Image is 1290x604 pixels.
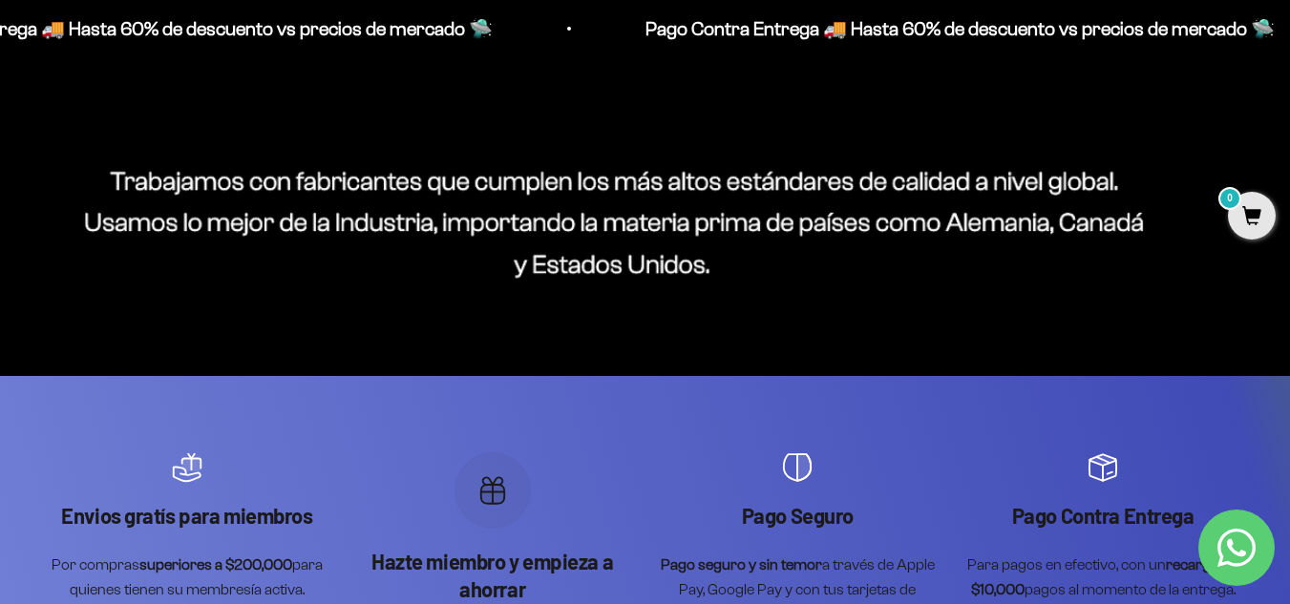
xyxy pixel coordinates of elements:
[139,556,292,573] strong: superiores a $200,000
[661,556,822,573] strong: Pago seguro y sin temor
[1228,207,1276,228] a: 0
[46,452,328,601] div: Artículo 1 de 4
[351,548,634,602] p: Hazte miembro y empieza a ahorrar
[46,552,328,601] p: Por compras para quienes tienen su membresía activa.
[657,502,940,530] p: Pago Seguro
[962,502,1244,530] p: Pago Contra Entrega
[46,502,328,530] p: Envios gratís para miembros
[1218,187,1241,210] mark: 0
[627,13,1257,44] p: Pago Contra Entrega 🚚 Hasta 60% de descuento vs precios de mercado 🛸
[962,552,1244,601] p: Para pagos en efectivo, con un pagos al momento de la entrega.
[971,556,1239,597] strong: recargo de $10,000
[962,452,1244,601] div: Artículo 4 de 4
